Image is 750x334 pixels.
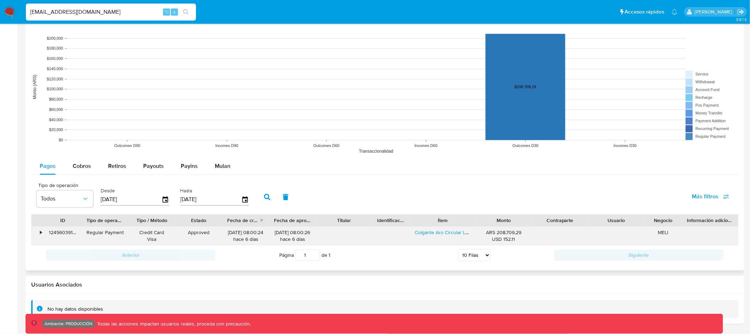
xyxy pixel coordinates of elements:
[625,8,665,16] span: Accesos rápidos
[95,321,251,327] p: Todas las acciones impactan usuarios reales, proceda con precaución.
[173,9,175,15] span: s
[672,9,678,15] a: Notificaciones
[31,282,739,289] h2: Usuarios Asociados
[695,9,735,15] p: diego.assum@mercadolibre.com
[164,9,169,15] span: ⌥
[737,8,745,16] a: Salir
[45,322,93,325] p: Ambiente: PRODUCCIÓN
[179,7,193,17] button: search-icon
[736,17,746,22] span: 3.157.3
[26,7,196,17] input: Buscar usuario o caso...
